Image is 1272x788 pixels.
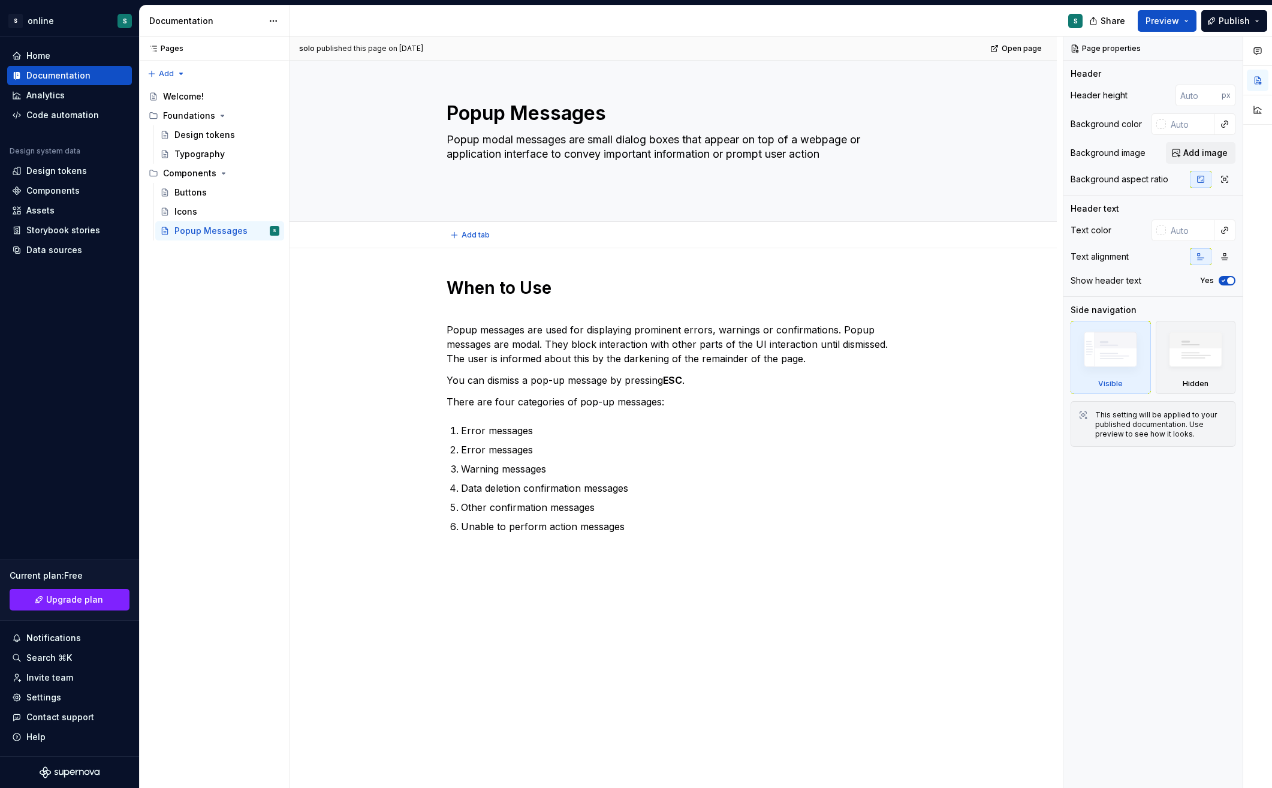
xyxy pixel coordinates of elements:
[174,187,207,198] div: Buttons
[26,731,46,743] div: Help
[1146,15,1179,27] span: Preview
[317,44,423,53] div: published this page on [DATE]
[1071,68,1101,80] div: Header
[461,481,900,495] p: Data deletion confirmation messages
[10,589,129,610] a: Upgrade plan
[7,106,132,125] a: Code automation
[1222,91,1231,100] p: px
[1101,15,1125,27] span: Share
[7,668,132,687] a: Invite team
[40,766,100,778] svg: Supernova Logo
[155,145,284,164] a: Typography
[26,244,82,256] div: Data sources
[26,672,73,684] div: Invite team
[1201,10,1267,32] button: Publish
[155,183,284,202] a: Buttons
[447,227,495,243] button: Add tab
[163,91,204,103] div: Welcome!
[1183,147,1228,159] span: Add image
[1071,173,1168,185] div: Background aspect ratio
[461,462,900,476] p: Warning messages
[1219,15,1250,27] span: Publish
[144,87,284,106] a: Welcome!
[155,221,284,240] a: Popup MessagesS
[1175,85,1222,106] input: Auto
[7,66,132,85] a: Documentation
[447,373,900,387] p: You can dismiss a pop-up message by pressing .
[174,129,235,141] div: Design tokens
[26,632,81,644] div: Notifications
[8,14,23,28] div: S
[299,44,315,53] span: solo
[1071,275,1141,287] div: Show header text
[7,161,132,181] a: Design tokens
[174,148,225,160] div: Typography
[7,181,132,200] a: Components
[26,109,99,121] div: Code automation
[26,50,50,62] div: Home
[7,628,132,648] button: Notifications
[7,201,132,220] a: Assets
[159,69,174,79] span: Add
[28,15,54,27] div: online
[1071,251,1129,263] div: Text alignment
[144,44,183,53] div: Pages
[26,89,65,101] div: Analytics
[155,202,284,221] a: Icons
[26,691,61,703] div: Settings
[10,570,129,582] div: Current plan : Free
[1098,379,1123,389] div: Visible
[163,167,216,179] div: Components
[144,65,189,82] button: Add
[663,374,682,386] strong: ESC
[26,224,100,236] div: Storybook stories
[1002,44,1042,53] span: Open page
[163,110,215,122] div: Foundations
[7,240,132,260] a: Data sources
[174,206,197,218] div: Icons
[7,648,132,667] button: Search ⌘K
[447,395,900,409] p: There are four categories of pop-up messages:
[155,125,284,145] a: Design tokens
[1071,203,1119,215] div: Header text
[987,40,1047,57] a: Open page
[7,221,132,240] a: Storybook stories
[46,594,103,606] span: Upgrade plan
[26,165,87,177] div: Design tokens
[7,727,132,747] button: Help
[7,688,132,707] a: Settings
[2,8,137,34] button: SonlineS
[1071,321,1151,394] div: Visible
[144,87,284,240] div: Page tree
[1074,16,1078,26] div: S
[1166,113,1214,135] input: Auto
[273,225,276,237] div: S
[444,99,897,128] textarea: Popup Messages
[149,15,263,27] div: Documentation
[461,443,900,457] p: Error messages
[461,519,900,534] p: Unable to perform action messages
[26,204,55,216] div: Assets
[1166,142,1235,164] button: Add image
[447,278,551,298] strong: When to Use
[1095,410,1228,439] div: This setting will be applied to your published documentation. Use preview to see how it looks.
[26,711,94,723] div: Contact support
[7,708,132,727] button: Contact support
[1083,10,1133,32] button: Share
[144,164,284,183] div: Components
[10,146,80,156] div: Design system data
[7,86,132,105] a: Analytics
[26,70,91,82] div: Documentation
[144,106,284,125] div: Foundations
[1200,276,1214,285] label: Yes
[1071,118,1142,130] div: Background color
[447,308,900,366] p: Popup messages are used for displaying prominent errors, warnings or confirmations. Popup message...
[1183,379,1208,389] div: Hidden
[7,46,132,65] a: Home
[174,225,248,237] div: Popup Messages
[1071,304,1137,316] div: Side navigation
[461,500,900,515] p: Other confirmation messages
[1156,321,1236,394] div: Hidden
[1071,224,1111,236] div: Text color
[1071,147,1146,159] div: Background image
